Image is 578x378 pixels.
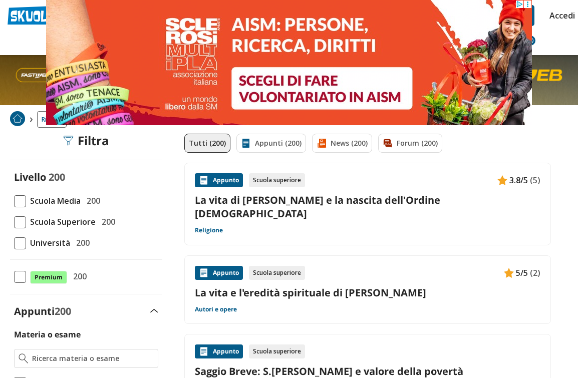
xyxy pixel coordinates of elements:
img: Appunti contenuto [497,175,507,185]
a: Autori e opere [195,305,237,313]
div: Appunto [195,344,243,358]
a: Forum (200) [378,134,442,153]
span: 5/5 [516,266,528,279]
span: 3.8/5 [509,174,528,187]
label: Appunti [14,304,71,318]
div: Scuola superiore [249,266,305,280]
div: Appunto [195,173,243,187]
img: News filtro contenuto [317,138,327,148]
span: 200 [98,215,115,228]
span: 200 [69,270,87,283]
input: Ricerca materia o esame [32,353,154,363]
div: Scuola superiore [249,344,305,358]
img: Forum filtro contenuto [383,138,393,148]
a: Tutti (200) [184,134,230,153]
img: Apri e chiudi sezione [150,309,158,313]
label: Materia o esame [14,329,81,340]
div: Appunto [195,266,243,280]
span: 200 [72,236,90,249]
img: Home [10,111,25,126]
a: La vita di [PERSON_NAME] e la nascita dell'Ordine [DEMOGRAPHIC_DATA] [195,193,540,220]
a: Appunti (200) [236,134,306,153]
img: Appunti contenuto [199,346,209,356]
span: 200 [55,304,71,318]
div: Scuola superiore [249,173,305,187]
div: Filtra [64,134,109,148]
span: 200 [83,194,100,207]
span: (5) [530,174,540,187]
span: Scuola Media [26,194,81,207]
a: News (200) [312,134,372,153]
img: Appunti contenuto [199,268,209,278]
img: Appunti filtro contenuto [241,138,251,148]
a: Religione [195,226,223,234]
span: 200 [49,170,65,184]
a: Ricerca [37,111,67,128]
img: Appunti contenuto [504,268,514,278]
a: Home [10,111,25,128]
span: Università [26,236,70,249]
a: Accedi [549,5,570,26]
a: La vita e l'eredità spirituale di [PERSON_NAME] [195,286,540,299]
span: Premium [30,271,67,284]
span: (2) [530,266,540,279]
label: Livello [14,170,46,184]
img: Filtra filtri mobile [64,136,74,146]
img: Ricerca materia o esame [19,353,28,363]
img: Appunti contenuto [199,175,209,185]
a: Saggio Breve: S.[PERSON_NAME] e valore della povertà [195,364,540,378]
span: Scuola Superiore [26,215,96,228]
